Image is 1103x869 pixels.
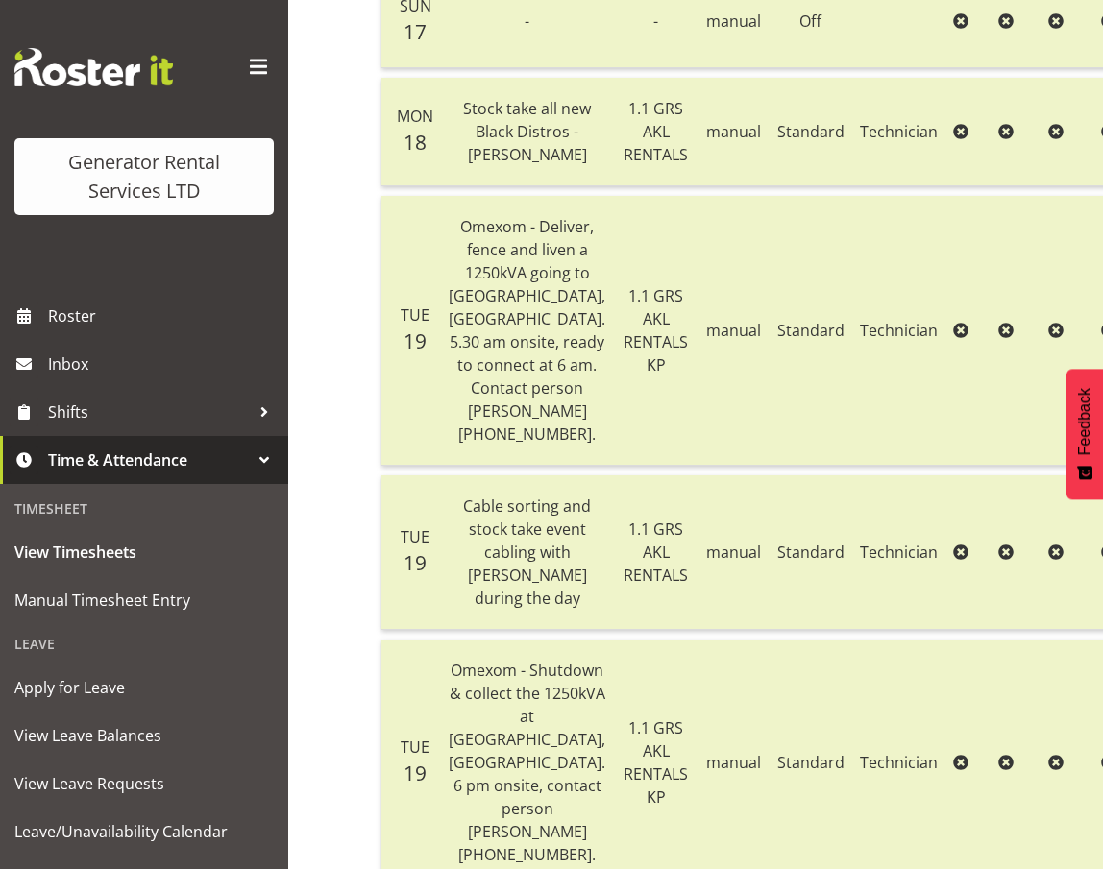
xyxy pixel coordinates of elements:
span: Technician [860,121,938,142]
span: 1.1 GRS AKL RENTALS [624,519,688,586]
span: View Timesheets [14,538,274,567]
span: View Leave Requests [14,769,274,798]
span: Omexom - Shutdown & collect the 1250kVA at [GEOGRAPHIC_DATA], [GEOGRAPHIC_DATA]. 6 pm onsite, con... [449,660,605,865]
span: Shifts [48,398,250,426]
td: Standard [770,475,852,630]
td: Standard [770,78,852,186]
a: View Leave Requests [5,760,283,808]
span: - [525,11,529,32]
span: 19 [404,760,427,786]
span: Tue [401,526,429,547]
span: Tue [401,304,429,326]
span: manual [706,542,761,563]
a: View Leave Balances [5,712,283,760]
span: Technician [860,320,938,341]
span: manual [706,11,761,32]
img: Rosterit website logo [14,48,173,86]
span: Feedback [1076,388,1093,455]
td: Standard [770,196,852,466]
a: View Timesheets [5,528,283,576]
span: Technician [860,752,938,773]
span: 19 [404,327,427,354]
span: manual [706,320,761,341]
a: Manual Timesheet Entry [5,576,283,624]
span: Leave/Unavailability Calendar [14,817,274,846]
span: Roster [48,302,279,330]
div: Generator Rental Services LTD [34,148,255,205]
span: Cable sorting and stock take event cabling with [PERSON_NAME] during the day [463,495,591,609]
span: Apply for Leave [14,673,274,702]
span: 1.1 GRS AKL RENTALS [624,98,688,165]
span: Technician [860,542,938,563]
span: 1.1 GRS AKL RENTALS KP [624,285,688,375]
a: Leave/Unavailability Calendar [5,808,283,856]
a: Apply for Leave [5,664,283,712]
span: manual [706,121,761,142]
span: Omexom - Deliver, fence and liven a 1250kVA going to [GEOGRAPHIC_DATA], [GEOGRAPHIC_DATA]. 5.30 a... [449,216,605,445]
span: - [653,11,658,32]
span: Inbox [48,350,279,378]
span: Tue [401,736,429,758]
span: 1.1 GRS AKL RENTALS KP [624,717,688,808]
span: Mon [397,106,433,127]
span: View Leave Balances [14,721,274,750]
span: 17 [404,18,427,45]
span: 18 [404,129,427,156]
span: Manual Timesheet Entry [14,586,274,615]
span: 19 [404,549,427,576]
div: Leave [5,624,283,664]
span: manual [706,752,761,773]
button: Feedback - Show survey [1066,369,1103,499]
span: Stock take all new Black Distros - [PERSON_NAME] [463,98,591,165]
div: Timesheet [5,489,283,528]
span: Time & Attendance [48,446,250,474]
